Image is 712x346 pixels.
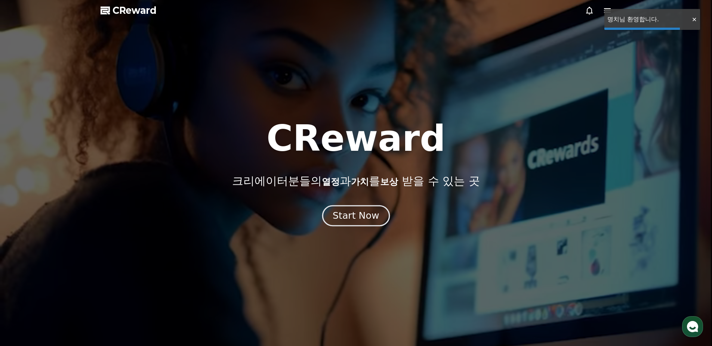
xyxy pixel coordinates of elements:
[68,248,77,254] span: 대화
[322,177,340,187] span: 열정
[96,237,144,255] a: 설정
[380,177,398,187] span: 보상
[266,121,446,156] h1: CReward
[232,174,480,188] p: 크리에이터분들의 과 를 받을 수 있는 곳
[49,237,96,255] a: 대화
[24,248,28,254] span: 홈
[322,205,390,226] button: Start Now
[351,177,369,187] span: 가치
[333,209,379,222] div: Start Now
[324,213,388,220] a: Start Now
[101,4,157,16] a: CReward
[2,237,49,255] a: 홈
[115,248,124,254] span: 설정
[112,4,157,16] span: CReward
